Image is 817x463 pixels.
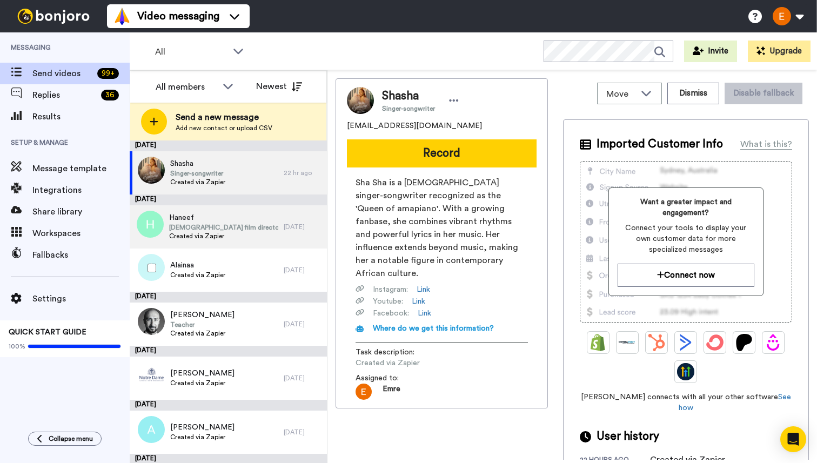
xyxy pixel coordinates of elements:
[156,80,217,93] div: All members
[648,334,665,351] img: Hubspot
[137,211,164,238] img: h.png
[418,308,431,319] a: Link
[284,169,322,177] div: 22 hr ago
[735,334,753,351] img: Patreon
[347,87,374,114] img: Image of Shasha
[356,384,372,400] img: AEdFTp6rUQX4tqRrEBl0JeRFmv1EqC2ZtRdXtgNXAsrg=s96-c
[170,433,235,441] span: Created via Zapier
[667,83,719,104] button: Dismiss
[347,120,482,131] span: [EMAIL_ADDRESS][DOMAIN_NAME]
[373,296,403,307] span: Youtube :
[412,296,425,307] a: Link
[169,223,278,232] span: [DEMOGRAPHIC_DATA] film director and screenwriter
[155,45,227,58] span: All
[137,9,219,24] span: Video messaging
[684,41,737,62] button: Invite
[580,392,792,413] span: [PERSON_NAME] connects with all your other software
[170,178,225,186] span: Created via Zapier
[383,384,400,400] span: Emre
[748,41,811,62] button: Upgrade
[677,334,694,351] img: ActiveCampaign
[170,310,235,320] span: [PERSON_NAME]
[677,363,694,380] img: GoHighLevel
[284,320,322,328] div: [DATE]
[170,422,235,433] span: [PERSON_NAME]
[356,176,528,280] span: Sha Sha is a [DEMOGRAPHIC_DATA] singer-songwriter recognized as the 'Queen of amapiano'. With a g...
[130,346,327,357] div: [DATE]
[13,9,94,24] img: bj-logo-header-white.svg
[373,325,494,332] span: Where do we get this information?
[97,68,119,79] div: 99 +
[373,284,408,295] span: Instagram :
[169,212,278,223] span: Haneef
[176,111,272,124] span: Send a new message
[284,223,322,231] div: [DATE]
[170,329,235,338] span: Created via Zapier
[9,328,86,336] span: QUICK START GUIDE
[356,358,458,368] span: Created via Zapier
[765,334,782,351] img: Drip
[32,67,93,80] span: Send videos
[170,379,235,387] span: Created via Zapier
[32,110,130,123] span: Results
[417,284,430,295] a: Link
[284,374,322,383] div: [DATE]
[170,158,225,169] span: Shasha
[49,434,93,443] span: Collapse menu
[32,162,130,175] span: Message template
[170,368,235,379] span: [PERSON_NAME]
[32,89,97,102] span: Replies
[130,194,327,205] div: [DATE]
[130,400,327,411] div: [DATE]
[32,227,130,240] span: Workspaces
[130,140,327,151] div: [DATE]
[32,205,130,218] span: Share library
[356,373,431,384] span: Assigned to:
[597,136,723,152] span: Imported Customer Info
[138,308,165,335] img: 0495be04-1236-4f8c-9a68-1b8a32ed55f0.jpg
[130,292,327,303] div: [DATE]
[382,104,435,113] span: Singer-songwriter
[706,334,724,351] img: ConvertKit
[356,347,431,358] span: Task description :
[248,76,310,97] button: Newest
[28,432,102,446] button: Collapse menu
[740,138,792,151] div: What is this?
[679,393,791,412] a: See how
[138,416,165,443] img: a.png
[597,428,659,445] span: User history
[101,90,119,100] div: 36
[373,308,409,319] span: Facebook :
[382,88,435,104] span: Shasha
[619,334,636,351] img: Ontraport
[32,249,130,261] span: Fallbacks
[170,271,225,279] span: Created via Zapier
[606,88,635,100] span: Move
[138,157,165,184] img: b01ee213-80c2-49af-8ec4-0f153c3483ee.jpg
[32,184,130,197] span: Integrations
[170,169,225,178] span: Singer-songwriter
[32,292,130,305] span: Settings
[347,139,537,167] button: Record
[618,264,755,287] button: Connect now
[176,124,272,132] span: Add new contact or upload CSV
[590,334,607,351] img: Shopify
[113,8,131,25] img: vm-color.svg
[618,223,755,255] span: Connect your tools to display your own customer data for more specialized messages
[780,426,806,452] div: Open Intercom Messenger
[169,232,278,240] span: Created via Zapier
[284,428,322,437] div: [DATE]
[284,266,322,274] div: [DATE]
[170,320,235,329] span: Teacher
[170,260,225,271] span: Alainaa
[9,342,25,351] span: 100%
[138,362,165,389] img: fcba2779-8b27-49bc-ba41-dfbe2c96be65.png
[618,197,755,218] span: Want a greater impact and engagement?
[725,83,802,104] button: Disable fallback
